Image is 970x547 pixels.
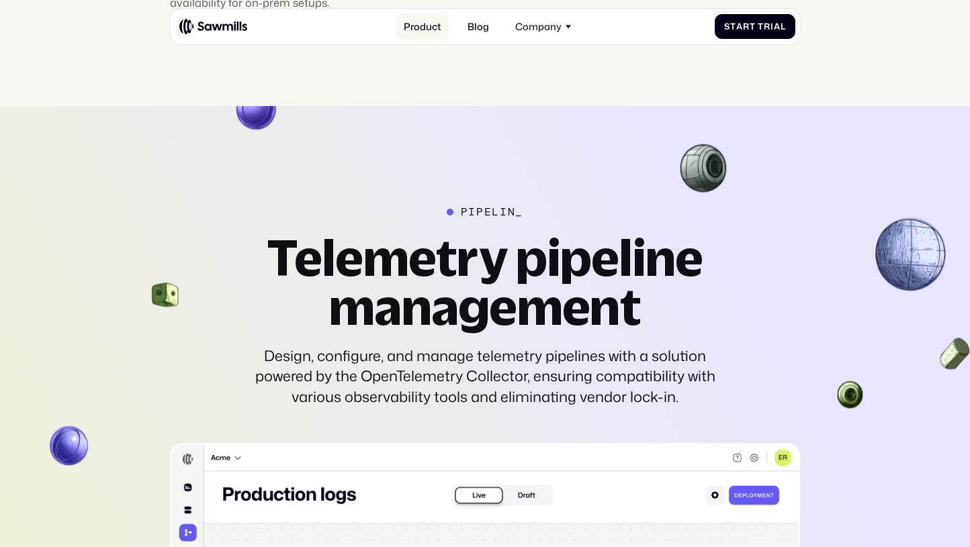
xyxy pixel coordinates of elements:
[249,346,721,407] div: Design, configure, and manage telemetry pipelines with a solution powered by the OpenTelemetry Co...
[781,21,786,32] span: l
[724,21,730,32] span: S
[508,13,578,40] div: Company
[736,21,743,32] span: a
[774,21,781,32] span: a
[461,205,523,219] div: pipelin_
[730,21,736,32] span: t
[515,21,562,32] div: Company
[758,21,764,32] span: T
[743,21,750,32] span: r
[764,21,770,32] span: r
[715,14,795,39] a: StartTrial
[770,21,774,32] span: i
[460,13,496,40] a: Blog
[249,233,721,331] h2: Telemetry pipeline management
[750,21,756,32] span: t
[396,13,448,40] a: Product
